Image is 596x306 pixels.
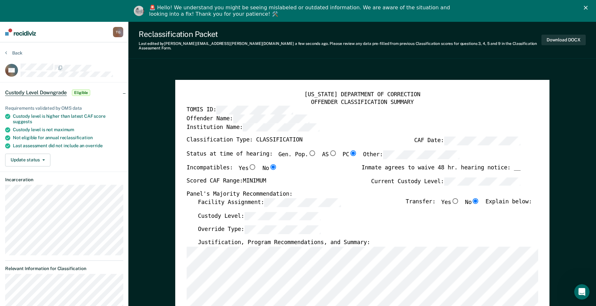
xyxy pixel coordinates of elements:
[5,29,36,36] img: Recidiviz
[186,164,277,177] div: Incompatibles:
[13,127,123,132] div: Custody level is not
[13,143,123,149] div: Last assessment did not include an
[186,150,459,164] div: Status at time of hearing:
[113,27,123,37] button: TG
[198,239,370,246] label: Justification, Program Recommendations, and Summary:
[244,212,321,220] input: Custody Level:
[349,150,358,156] input: PC
[383,150,459,159] input: Other:
[5,89,67,96] span: Custody Level Downgrade
[361,164,520,177] div: Inmate agrees to waive 48 hr. hearing notice: __
[406,198,532,212] div: Transfer: Explain below:
[186,98,538,106] div: OFFENDER CLASSIFICATION SUMMARY
[186,177,266,186] label: Scored CAF Range: MINIMUM
[233,115,309,123] input: Offender Name:
[243,123,319,132] input: Institution Name:
[269,164,277,170] input: No
[363,150,459,159] label: Other:
[248,164,257,170] input: Yes
[295,41,328,46] span: a few seconds ago
[244,225,321,234] input: Override Type:
[198,212,321,220] label: Custody Level:
[465,198,480,207] label: No
[198,225,321,234] label: Override Type:
[113,27,123,37] div: T G
[444,177,520,186] input: Current Custody Level:
[5,154,50,166] button: Update status
[5,106,123,111] div: Requirements validated by OMS data
[451,198,459,204] input: Yes
[278,150,316,159] label: Gen. Pop.
[13,135,123,140] div: Not eligible for annual
[444,137,520,145] input: CAF Date:
[574,284,590,300] iframe: Intercom live chat
[139,41,541,51] div: Last edited by [PERSON_NAME][EMAIL_ADDRESS][PERSON_NAME][DOMAIN_NAME] . Please review any data pr...
[13,114,123,124] div: Custody level is higher than latest CAF score
[186,91,538,98] div: [US_STATE] DEPARTMENT OF CORRECTION
[149,4,452,17] div: 🚨 Hello! We understand you might be seeing mislabeled or outdated information. We are aware of th...
[264,198,341,207] input: Facility Assignment:
[54,127,74,132] span: maximum
[5,50,22,56] button: Back
[186,115,309,123] label: Offender Name:
[342,150,357,159] label: PC
[13,119,32,124] span: suggests
[5,266,123,271] dt: Relevant Information for Classification
[322,150,337,159] label: AS
[134,6,144,16] img: Profile image for Kim
[471,198,480,204] input: No
[541,35,586,45] button: Download DOCX
[238,164,256,172] label: Yes
[584,6,590,10] div: Close
[5,177,123,183] dt: Incarceration
[262,164,277,172] label: No
[186,191,521,198] div: Panel's Majority Recommendation:
[216,106,293,115] input: TOMIS ID:
[186,137,302,145] label: Classification Type: CLASSIFICATION
[198,198,341,207] label: Facility Assignment:
[414,137,520,145] label: CAF Date:
[308,150,316,156] input: Gen. Pop.
[60,135,93,140] span: reclassification
[186,123,319,132] label: Institution Name:
[72,89,90,96] span: Eligible
[329,150,337,156] input: AS
[441,198,459,207] label: Yes
[139,30,541,39] div: Reclassification Packet
[85,143,103,148] span: override
[371,177,521,186] label: Current Custody Level:
[186,106,293,115] label: TOMIS ID:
